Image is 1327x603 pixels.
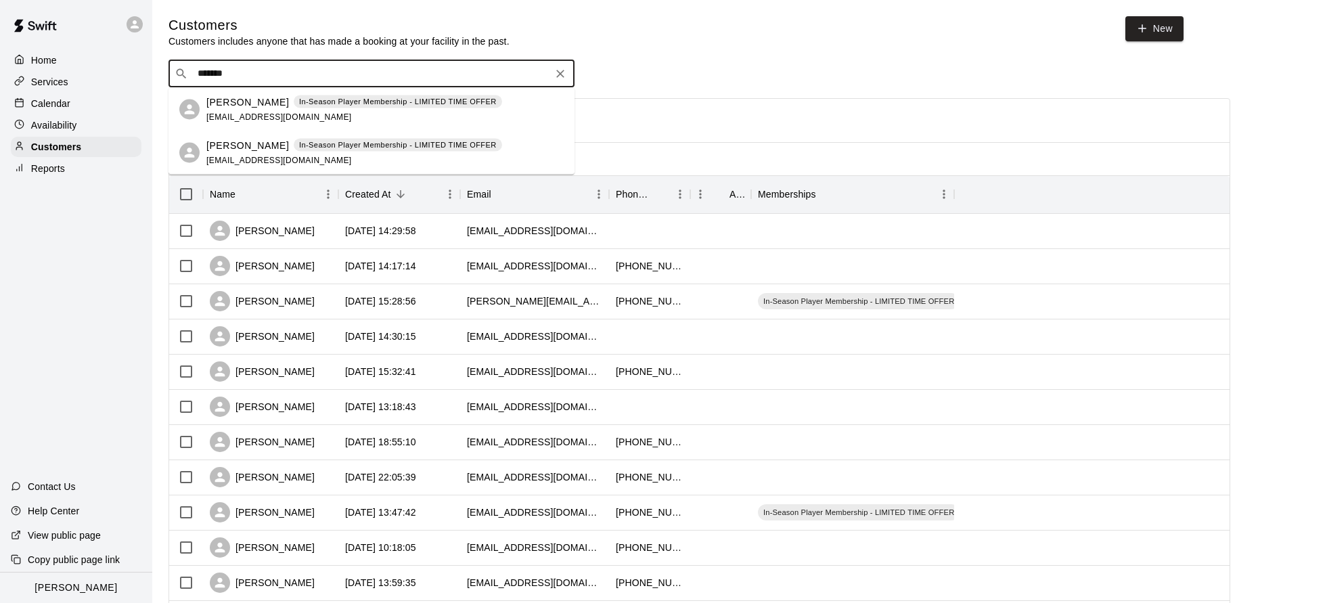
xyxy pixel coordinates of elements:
[345,470,416,484] div: 2025-07-20 22:05:39
[467,175,491,213] div: Email
[616,470,683,484] div: +17165255372
[934,184,954,204] button: Menu
[210,175,235,213] div: Name
[467,400,602,414] div: lcasillo5@yahoo.com
[28,553,120,566] p: Copy public page link
[168,60,575,87] div: Search customers by name or email
[11,93,141,114] a: Calendar
[467,365,602,378] div: alignos2@yahoo.com
[11,137,141,157] a: Customers
[345,175,391,213] div: Created At
[460,175,609,213] div: Email
[609,175,690,213] div: Phone Number
[345,259,416,273] div: 2025-07-30 14:17:14
[28,529,101,542] p: View public page
[616,294,683,308] div: +17165171174
[758,293,960,309] div: In-Season Player Membership - LIMITED TIME OFFER
[345,576,416,589] div: 2025-07-14 13:59:35
[206,112,352,121] span: [EMAIL_ADDRESS][DOMAIN_NAME]
[467,224,602,238] div: stephanyatlas@gmail.com
[28,504,79,518] p: Help Center
[345,506,416,519] div: 2025-07-18 13:47:42
[299,96,497,108] p: In-Season Player Membership - LIMITED TIME OFFER
[616,175,651,213] div: Phone Number
[210,467,315,487] div: [PERSON_NAME]
[467,330,602,343] div: mosullivan328@yahoo.com
[467,470,602,484] div: nicholas9902@icloud.com
[467,576,602,589] div: mannacrouch@gmail.com
[235,185,254,204] button: Sort
[31,97,70,110] p: Calendar
[318,184,338,204] button: Menu
[711,185,729,204] button: Sort
[31,162,65,175] p: Reports
[616,435,683,449] div: +17164725098
[729,175,744,213] div: Age
[11,115,141,135] a: Availability
[467,541,602,554] div: nyny4cilla@hotmail.com
[210,502,315,522] div: [PERSON_NAME]
[1125,16,1184,41] a: New
[589,184,609,204] button: Menu
[670,184,690,204] button: Menu
[467,294,602,308] div: nicole_blenker@hotmail.com
[210,397,315,417] div: [PERSON_NAME]
[616,506,683,519] div: +17168120804
[616,259,683,273] div: +17169309005
[690,175,751,213] div: Age
[616,365,683,378] div: +17169978981
[210,573,315,593] div: [PERSON_NAME]
[210,432,315,452] div: [PERSON_NAME]
[816,185,835,204] button: Sort
[299,139,497,151] p: In-Season Player Membership - LIMITED TIME OFFER
[345,330,416,343] div: 2025-07-25 14:30:15
[758,507,960,518] span: In-Season Player Membership - LIMITED TIME OFFER
[690,184,711,204] button: Menu
[758,504,960,520] div: In-Season Player Membership - LIMITED TIME OFFER
[31,75,68,89] p: Services
[179,99,200,120] div: Joe Rembold
[345,435,416,449] div: 2025-07-22 18:55:10
[616,541,683,554] div: +17167999558
[210,361,315,382] div: [PERSON_NAME]
[210,221,315,241] div: [PERSON_NAME]
[210,326,315,347] div: [PERSON_NAME]
[758,175,816,213] div: Memberships
[35,581,117,595] p: [PERSON_NAME]
[467,259,602,273] div: lcroak527@gmail.com
[440,184,460,204] button: Menu
[11,50,141,70] a: Home
[616,576,683,589] div: +17168809778
[31,118,77,132] p: Availability
[168,16,510,35] h5: Customers
[345,400,416,414] div: 2025-07-23 13:18:43
[168,35,510,48] p: Customers includes anyone that has made a booking at your facility in the past.
[551,64,570,83] button: Clear
[491,185,510,204] button: Sort
[751,175,954,213] div: Memberships
[467,435,602,449] div: alzoratti@gmail.com
[651,185,670,204] button: Sort
[345,294,416,308] div: 2025-07-29 15:28:56
[210,537,315,558] div: [PERSON_NAME]
[758,296,960,307] span: In-Season Player Membership - LIMITED TIME OFFER
[345,541,416,554] div: 2025-07-15 10:18:05
[467,506,602,519] div: jrembold+runswiftapp@gmail.com
[11,72,141,92] a: Services
[338,175,460,213] div: Created At
[206,138,289,152] p: [PERSON_NAME]
[179,143,200,163] div: Benny Rembold
[210,291,315,311] div: [PERSON_NAME]
[391,185,410,204] button: Sort
[345,224,416,238] div: 2025-08-13 14:29:58
[31,53,57,67] p: Home
[31,140,81,154] p: Customers
[11,158,141,179] a: Reports
[28,480,76,493] p: Contact Us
